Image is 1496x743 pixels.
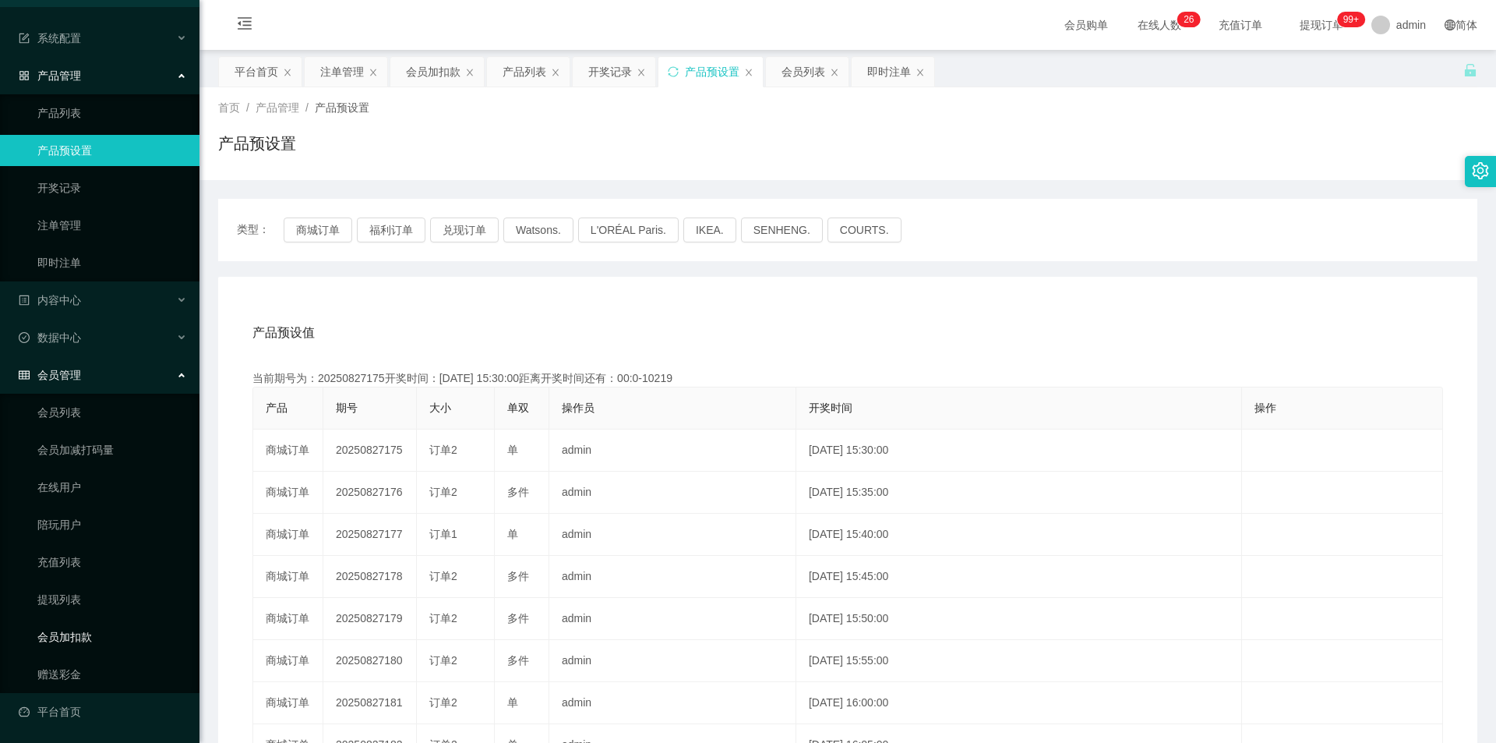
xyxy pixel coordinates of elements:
[37,584,187,615] a: 提现列表
[867,57,911,87] div: 即时注单
[253,514,323,556] td: 商城订单
[19,294,81,306] span: 内容中心
[323,598,417,640] td: 20250827179
[37,621,187,653] a: 会员加扣款
[320,57,364,87] div: 注单管理
[253,682,323,724] td: 商城订单
[37,659,187,690] a: 赠送彩金
[507,528,518,540] span: 单
[796,430,1242,472] td: [DATE] 15:30:00
[19,70,30,81] i: 图标: appstore-o
[503,218,573,242] button: Watsons.
[266,402,288,414] span: 产品
[284,218,352,242] button: 商城订单
[1292,19,1351,30] span: 提现订单
[323,430,417,472] td: 20250827175
[507,402,529,414] span: 单双
[549,514,796,556] td: admin
[252,370,1443,387] div: 当前期号为：20250827175开奖时间：[DATE] 15:30:00距离开奖时间还有：00:0-10219
[37,397,187,428] a: 会员列表
[253,556,323,598] td: 商城订单
[429,612,457,624] span: 订单2
[246,101,249,114] span: /
[549,640,796,682] td: admin
[235,57,278,87] div: 平台首页
[19,369,81,381] span: 会员管理
[507,654,529,667] span: 多件
[19,33,30,44] i: 图标: form
[507,612,529,624] span: 多件
[683,218,736,242] button: IKEA.
[465,68,475,77] i: 图标: close
[19,370,30,380] i: 图标: table
[796,514,1242,556] td: [DATE] 15:40:00
[256,101,299,114] span: 产品管理
[588,57,632,87] div: 开奖记录
[668,66,679,77] i: 图标: sync
[37,210,187,241] a: 注单管理
[19,32,81,44] span: 系统配置
[315,101,369,114] span: 产品预设置
[218,101,240,114] span: 首页
[37,135,187,166] a: 产品预设置
[429,528,457,540] span: 订单1
[218,1,271,51] i: 图标: menu-fold
[637,68,646,77] i: 图标: close
[430,218,499,242] button: 兑现订单
[1211,19,1270,30] span: 充值订单
[253,598,323,640] td: 商城订单
[562,402,595,414] span: 操作员
[357,218,425,242] button: 福利订单
[1189,12,1194,27] p: 6
[323,514,417,556] td: 20250827177
[37,547,187,578] a: 充值列表
[827,218,901,242] button: COURTS.
[19,331,81,344] span: 数据中心
[253,472,323,514] td: 商城订单
[253,640,323,682] td: 商城订单
[549,430,796,472] td: admin
[252,324,315,342] span: 产品预设值
[1177,12,1200,27] sup: 26
[796,640,1242,682] td: [DATE] 15:55:00
[429,570,457,582] span: 订单2
[551,68,560,77] i: 图标: close
[218,132,296,155] h1: 产品预设置
[1254,402,1276,414] span: 操作
[507,486,529,498] span: 多件
[37,97,187,129] a: 产品列表
[369,68,378,77] i: 图标: close
[37,434,187,465] a: 会员加减打码量
[37,472,187,503] a: 在线用户
[37,172,187,203] a: 开奖记录
[19,295,30,306] i: 图标: profile
[1130,19,1189,30] span: 在线人数
[19,69,81,82] span: 产品管理
[429,654,457,667] span: 订单2
[336,402,358,414] span: 期号
[1184,12,1189,27] p: 2
[406,57,460,87] div: 会员加扣款
[503,57,546,87] div: 产品列表
[323,472,417,514] td: 20250827176
[507,696,518,709] span: 单
[429,696,457,709] span: 订单2
[305,101,309,114] span: /
[830,68,839,77] i: 图标: close
[809,402,852,414] span: 开奖时间
[1463,63,1477,77] i: 图标: unlock
[549,682,796,724] td: admin
[323,640,417,682] td: 20250827180
[19,696,187,727] a: 图标: dashboard平台首页
[796,472,1242,514] td: [DATE] 15:35:00
[549,556,796,598] td: admin
[1337,12,1365,27] sup: 985
[741,218,823,242] button: SENHENG.
[796,682,1242,724] td: [DATE] 16:00:00
[429,402,451,414] span: 大小
[1472,162,1489,179] i: 图标: setting
[19,332,30,343] i: 图标: check-circle-o
[549,598,796,640] td: admin
[323,682,417,724] td: 20250827181
[796,598,1242,640] td: [DATE] 15:50:00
